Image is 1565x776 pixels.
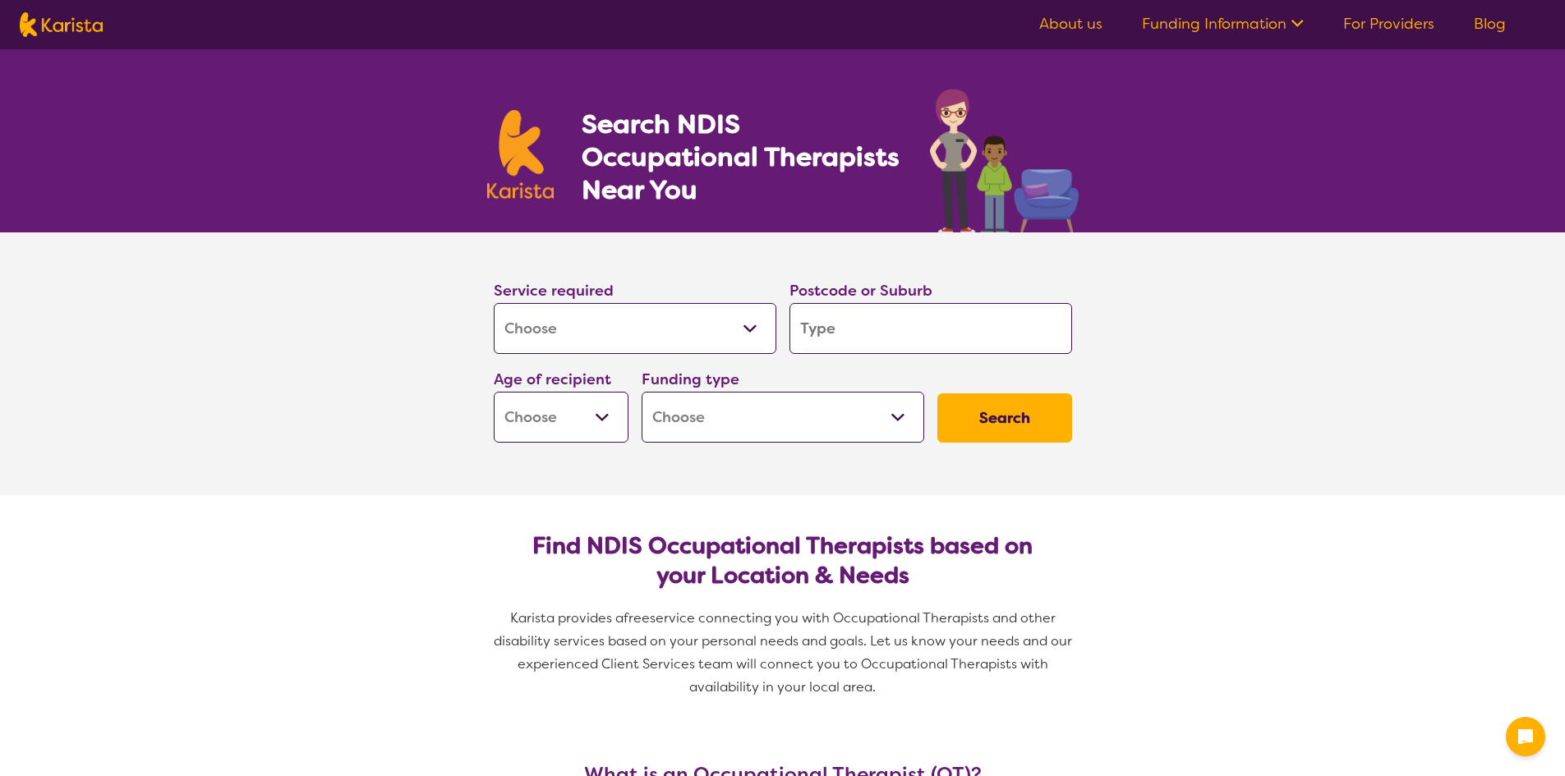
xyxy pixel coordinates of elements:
label: Postcode or Suburb [789,281,932,301]
label: Service required [494,281,614,301]
span: free [624,609,650,627]
img: occupational-therapy [930,89,1079,232]
h2: Find NDIS Occupational Therapists based on your Location & Needs [507,531,1059,590]
label: Age of recipient [494,370,611,389]
label: Funding type [642,370,739,389]
a: Blog [1474,14,1506,34]
img: Karista logo [20,12,103,37]
input: Type [789,303,1072,354]
a: Funding Information [1142,14,1304,34]
h1: Search NDIS Occupational Therapists Near You [582,108,901,206]
button: Search [937,393,1072,443]
span: Karista provides a [510,609,624,627]
a: For Providers [1343,14,1434,34]
span: service connecting you with Occupational Therapists and other disability services based on your p... [494,609,1075,696]
a: About us [1039,14,1102,34]
img: Karista logo [487,110,555,199]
